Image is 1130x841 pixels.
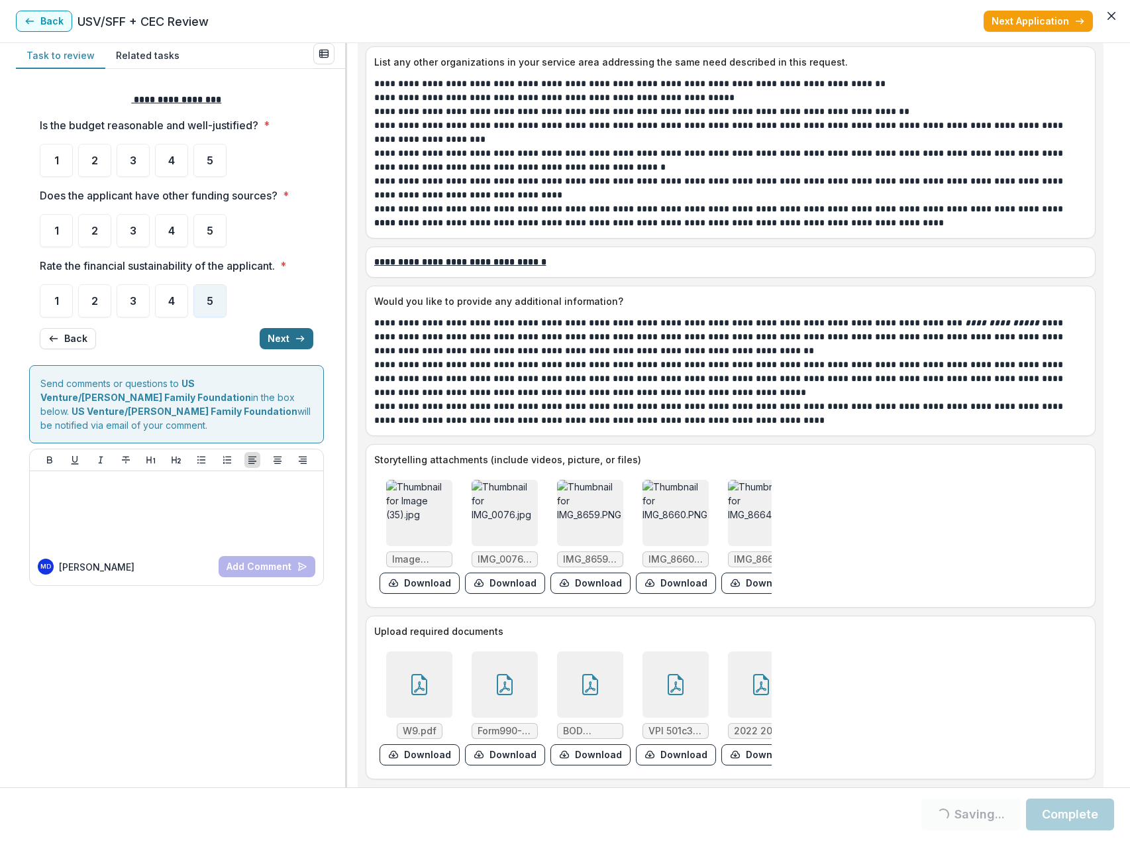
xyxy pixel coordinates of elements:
p: Is the budget reasonable and well-justified? [40,117,258,133]
button: download-form-response [550,744,631,765]
div: Thumbnail for IMG_0076.jpgIMG_0076.jpgdownload-form-response [465,480,545,594]
span: IMG_8659.PNG [563,554,617,565]
strong: US Venture/[PERSON_NAME] Family Foundation [72,406,297,417]
div: Thumbnail for IMG_8660.PNGIMG_8660.PNGdownload-form-response [636,480,716,594]
span: 1 [54,296,59,306]
p: Does the applicant have other funding sources? [40,188,278,203]
span: 2 [91,155,98,166]
div: Thumbnail for Image (35).jpgImage (35).jpgdownload-form-response [380,480,460,594]
button: Back [40,328,96,349]
p: USV/SFF + CEC Review [77,13,209,30]
button: Add Comment [219,556,315,577]
div: Send comments or questions to in the box below. will be notified via email of your comment. [29,365,324,443]
button: View all reviews [313,43,334,64]
button: Heading 2 [168,452,184,468]
button: Underline [67,452,83,468]
button: download-form-response [636,573,716,594]
img: Thumbnail for IMG_8664.PNG [728,480,794,546]
span: 5 [207,296,213,306]
img: Thumbnail for IMG_8659.PNG [557,480,623,546]
button: download-form-response [550,573,631,594]
span: 1 [54,225,59,236]
img: Thumbnail for IMG_8660.PNG [642,480,709,546]
button: Heading 1 [143,452,159,468]
img: Thumbnail for Image (35).jpg [386,480,452,546]
button: download-form-response [721,573,801,594]
button: Align Center [270,452,285,468]
div: VPI 501c3 Determination letter.pdfdownload-form-response [636,651,716,765]
button: Back [16,11,72,32]
span: IMG_8660.PNG [648,554,703,565]
button: Ordered List [219,452,235,468]
p: Upload required documents [374,624,1082,638]
button: Next [260,328,313,349]
button: Strike [118,452,134,468]
span: 1 [54,155,59,166]
p: List any other organizations in your service area addressing the same need described in this requ... [374,55,1082,69]
span: Form990-2023 Final Copy.pdf [478,726,532,737]
button: download-form-response [636,744,716,765]
span: Image (35).jpg [392,554,446,565]
p: Storytelling attachments (include videos, picture, or files) [374,453,1082,467]
div: BOD Officers - 2025.pdfdownload-form-response [550,651,631,765]
span: 5 [207,155,213,166]
span: VPI 501c3 Determination letter.pdf [648,726,703,737]
button: Saving... [921,799,1021,830]
span: 4 [168,225,175,236]
button: Next Application [984,11,1093,32]
span: 3 [130,225,136,236]
button: download-form-response [465,744,545,765]
span: BOD Officers - 2025.pdf [563,726,617,737]
div: Thumbnail for IMG_8664.PNGIMG_8664.PNGdownload-form-response [721,480,801,594]
span: W9.pdf [403,726,437,737]
button: download-form-response [380,573,460,594]
span: 2 [91,296,98,306]
p: Rate the financial sustainability of the applicant. [40,258,275,274]
button: Close [1101,5,1122,27]
span: IMG_0076.jpg [478,554,532,565]
button: download-form-response [721,744,801,765]
img: Thumbnail for IMG_0076.jpg [472,480,538,546]
button: download-form-response [465,573,545,594]
div: Mark Doering [40,563,51,570]
button: Italicize [93,452,109,468]
p: [PERSON_NAME] [59,560,134,574]
span: 3 [130,155,136,166]
div: 2022 2024 EOY FINANCIALS.pdfdownload-form-response [721,651,801,765]
p: Would you like to provide any additional information? [374,294,1082,308]
div: Thumbnail for IMG_8659.PNGIMG_8659.PNGdownload-form-response [550,480,631,594]
button: Task to review [16,43,105,69]
button: Complete [1026,799,1114,830]
div: Form990-2023 Final Copy.pdfdownload-form-response [465,651,545,765]
button: Bold [42,452,58,468]
span: 3 [130,296,136,306]
button: Align Left [244,452,260,468]
button: Align Right [295,452,311,468]
span: 2 [91,225,98,236]
span: 5 [207,225,213,236]
span: 2022 2024 EOY FINANCIALS.pdf [734,726,788,737]
span: 4 [168,296,175,306]
span: IMG_8664.PNG [734,554,788,565]
button: Bullet List [193,452,209,468]
button: download-form-response [380,744,460,765]
div: W9.pdfdownload-form-response [380,651,460,765]
span: 4 [168,155,175,166]
button: Related tasks [105,43,190,69]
